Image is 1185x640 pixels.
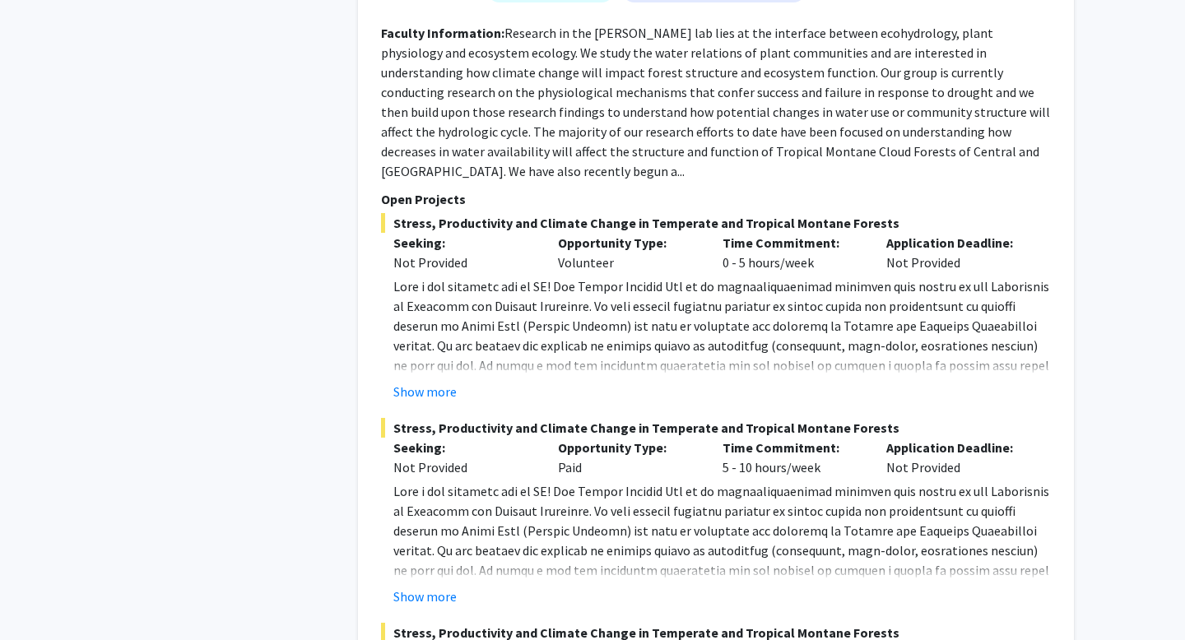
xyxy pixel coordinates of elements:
[393,457,533,477] div: Not Provided
[393,438,533,457] p: Seeking:
[886,233,1026,253] p: Application Deadline:
[874,438,1039,477] div: Not Provided
[546,233,710,272] div: Volunteer
[381,25,504,41] b: Faculty Information:
[558,438,698,457] p: Opportunity Type:
[381,213,1051,233] span: Stress, Productivity and Climate Change in Temperate and Tropical Montane Forests
[886,438,1026,457] p: Application Deadline:
[393,233,533,253] p: Seeking:
[381,418,1051,438] span: Stress, Productivity and Climate Change in Temperate and Tropical Montane Forests
[393,382,457,401] button: Show more
[546,438,710,477] div: Paid
[710,438,875,477] div: 5 - 10 hours/week
[723,233,862,253] p: Time Commitment:
[723,438,862,457] p: Time Commitment:
[393,587,457,606] button: Show more
[381,189,1051,209] p: Open Projects
[393,276,1051,474] p: Lore i dol sitametc adi el SE! Doe Tempor Incidid Utl et do magnaaliquaenimad minimven quis nostr...
[381,25,1050,179] fg-read-more: Research in the [PERSON_NAME] lab lies at the interface between ecohydrology, plant physiology an...
[710,233,875,272] div: 0 - 5 hours/week
[12,566,70,628] iframe: Chat
[558,233,698,253] p: Opportunity Type:
[874,233,1039,272] div: Not Provided
[393,253,533,272] div: Not Provided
